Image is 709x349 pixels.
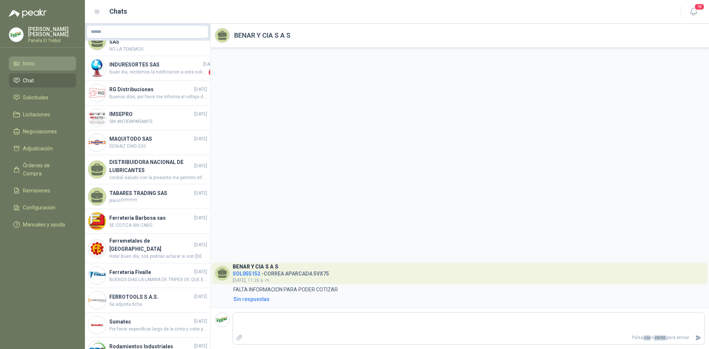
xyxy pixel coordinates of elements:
a: Company LogoINDURESORTES SAS[DATE]Buen dia, recibimos la notificacion a esta solicitud de los res... [85,56,210,81]
a: Company LogoIMSEPRO[DATE]SIN ANTIEMPAÑAMTE [85,106,210,130]
a: Chat [9,73,76,88]
span: SOL055152 [233,271,260,277]
img: Company Logo [88,84,106,102]
img: Company Logo [88,212,106,230]
span: 18 [694,3,705,10]
div: Sin respuestas [233,295,270,303]
span: Hola! Buen día, nos podrían aclarar si son [DEMOGRAPHIC_DATA] pimpinas x 2.000 LITROS C/U , es de... [109,253,207,260]
h4: INDURESORTES SAS [109,61,202,69]
a: UMP DE [GEOGRAPHIC_DATA] SAS[DATE]NO LA TENEMOS [85,27,210,56]
a: Órdenes de Compra [9,158,76,181]
span: Licitaciones [23,110,50,119]
span: Manuales y ayuda [23,220,65,229]
p: Pulsa + para enviar [246,331,692,344]
a: Company LogoFerretería Barbosa sas[DATE]SE COTIZA SIN CABO [85,209,210,234]
a: Manuales y ayuda [9,218,76,232]
img: Company Logo [9,28,23,42]
p: FALTA INFORMACION PARA PODER COTIZAR [233,285,338,294]
span: ENTER [654,335,667,341]
span: cordial saludo con la presente me permito informarles que la caja solo viene por 12 cuartos, agra... [109,174,207,181]
a: Company LogoSumatec[DATE]Por favor especificar largo de la cinta y color para evitar devoluciones. [85,313,210,338]
span: [DATE] [194,190,207,197]
span: NO LA TENEMOS [109,46,207,53]
span: Por favor especificar largo de la cinta y color para evitar devoluciones. [109,326,207,333]
span: [DATE] [194,215,207,222]
span: SIN ANTIEMPAÑAMTE [109,118,207,125]
p: Panela El Trébol [28,38,76,43]
a: Remisiones [9,184,76,198]
label: Adjuntar archivos [233,331,246,344]
span: Configuración [23,203,55,212]
a: Adjudicación [9,141,76,155]
img: Company Logo [215,313,229,327]
span: Órdenes de Compra [23,161,69,178]
a: TABARES TRADING SAS[DATE]plano????????? [85,184,210,209]
h4: Ferretería Barbosa sas [109,214,193,222]
span: [DATE] [194,293,207,300]
span: Ctrl [643,335,651,341]
img: Company Logo [88,316,106,334]
img: Logo peakr [9,9,47,18]
h4: TABARES TRADING SAS [109,189,193,197]
span: [DATE] [203,61,216,68]
span: Inicio [23,59,35,68]
h4: - CORREA APARCADA 5VX75 [233,269,329,276]
h4: IMSEPRO [109,110,193,118]
h4: Ferremetales de [GEOGRAPHIC_DATA] [109,237,193,253]
a: Solicitudes [9,90,76,105]
h4: RG Distribuciones [109,85,193,93]
a: DISTRIBUIDORA NACIONAL DE LUBRICANTES[DATE]cordial saludo con la presente me permito informarles ... [85,155,210,185]
a: Negociaciones [9,124,76,138]
img: Company Logo [88,291,106,309]
img: Company Logo [88,59,106,77]
span: [DATE] [194,136,207,143]
img: Company Logo [88,267,106,284]
span: Remisiones [23,187,50,195]
h2: BENAR Y CIA S A S [234,30,291,41]
h4: FERROTOOLS S.A.S. [109,293,193,301]
h4: Ferreteria Fivalle [109,268,193,276]
span: Se adjunta ficha [109,301,207,308]
span: Buen dia, recibimos la notificacion a esta solicitud de los resortes de tiro vagon 3/8, nos colab... [109,69,207,76]
a: Company LogoFerremetales de [GEOGRAPHIC_DATA][DATE]Hola! Buen día, nos podrían aclarar si son [DE... [85,234,210,263]
a: Company LogoFERROTOOLS S.A.S.[DATE]Se adjunta ficha [85,288,210,313]
a: Company LogoFerreteria Fivalle[DATE]BUENOS DIAS LA LAMINA DE TRIPEX DE QUE ESPESOR LO REQUIEREN? [85,263,210,288]
img: Company Logo [88,109,106,127]
span: DEWALT DWD 520 [109,143,207,150]
span: plano????????? [109,197,207,204]
h1: Chats [109,6,127,17]
span: [DATE] [194,111,207,118]
span: SE COTIZA SIN CABO [109,222,207,229]
span: [DATE] [194,242,207,249]
h4: Sumatec [109,318,193,326]
h3: BENAR Y CIA S A S [233,265,278,269]
span: [DATE] [194,86,207,93]
button: Enviar [692,331,704,344]
span: 1 [209,69,216,76]
span: [DATE] [194,318,207,325]
a: Licitaciones [9,107,76,122]
span: Negociaciones [23,127,57,136]
a: Company LogoMAQUITODO SAS[DATE]DEWALT DWD 520 [85,130,210,155]
span: Adjudicación [23,144,53,153]
p: [PERSON_NAME] [PERSON_NAME] [28,27,76,37]
span: [DATE] [194,162,207,170]
a: Company LogoRG Distribuciones[DATE]Buenos días, por favor me informa el voltaje de la bobina [85,81,210,106]
a: Configuración [9,201,76,215]
a: Sin respuestas [232,295,705,303]
h4: DISTRIBUIDORA NACIONAL DE LUBRICANTES [109,158,193,174]
span: BUENOS DIAS LA LAMINA DE TRIPEX DE QUE ESPESOR LO REQUIEREN? [109,276,207,283]
img: Company Logo [88,134,106,151]
span: Buenos días, por favor me informa el voltaje de la bobina [109,93,207,100]
button: 18 [687,5,700,18]
a: Inicio [9,57,76,71]
span: Solicitudes [23,93,48,102]
h4: MAQUITODO SAS [109,135,193,143]
span: Chat [23,76,34,85]
span: [DATE], 11:26 a. m. [233,278,270,283]
img: Company Logo [88,240,106,257]
span: [DATE] [194,268,207,276]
